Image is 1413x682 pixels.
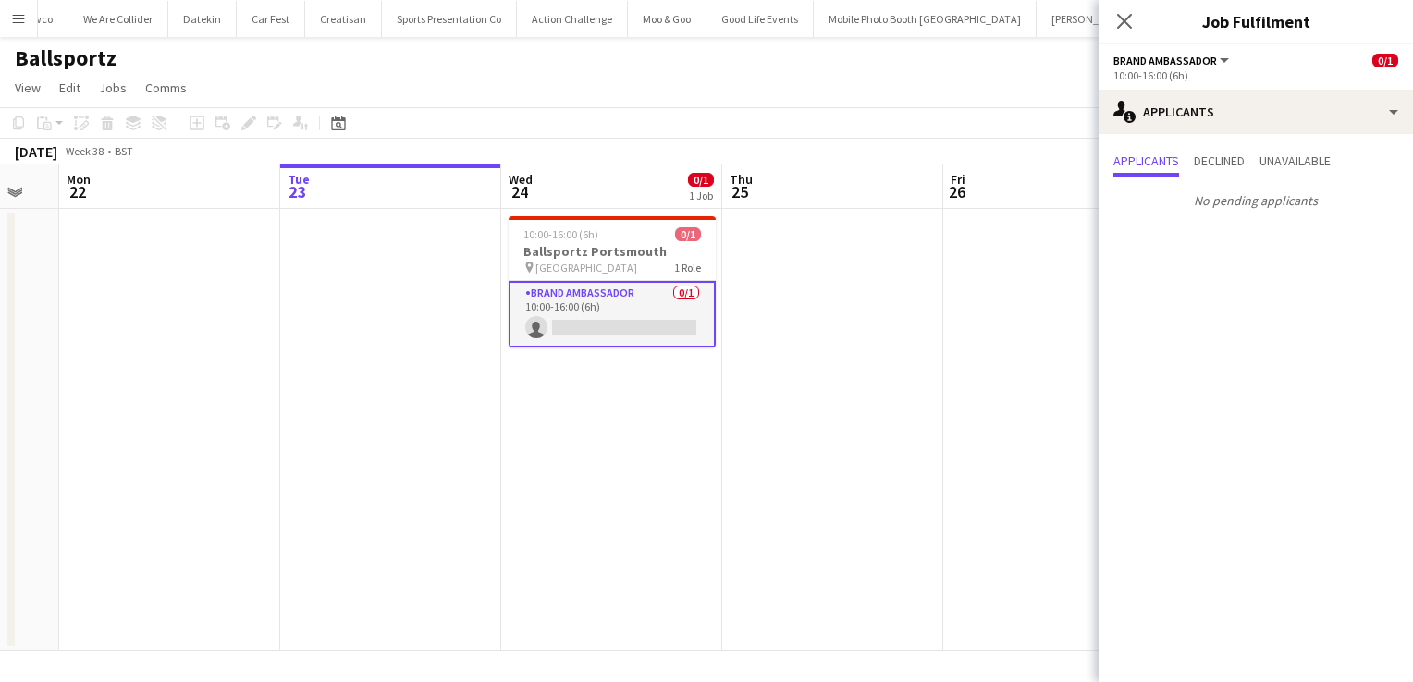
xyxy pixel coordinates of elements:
[168,1,237,37] button: Datekin
[7,76,48,100] a: View
[52,76,88,100] a: Edit
[727,181,753,202] span: 25
[1099,9,1413,33] h3: Job Fulfilment
[523,227,598,241] span: 10:00-16:00 (6h)
[15,142,57,161] div: [DATE]
[1113,54,1217,67] span: Brand Ambassador
[1113,54,1232,67] button: Brand Ambassador
[706,1,814,37] button: Good Life Events
[689,189,713,202] div: 1 Job
[675,227,701,241] span: 0/1
[237,1,305,37] button: Car Fest
[67,171,91,188] span: Mon
[115,144,133,158] div: BST
[15,44,117,72] h1: Ballsportz
[288,171,310,188] span: Tue
[951,171,965,188] span: Fri
[1194,154,1245,167] span: Declined
[59,79,80,96] span: Edit
[68,1,168,37] button: We Are Collider
[506,181,533,202] span: 24
[1372,54,1398,67] span: 0/1
[1099,185,1413,216] p: No pending applicants
[628,1,706,37] button: Moo & Goo
[305,1,382,37] button: Creatisan
[509,243,716,260] h3: Ballsportz Portsmouth
[61,144,107,158] span: Week 38
[1113,68,1398,82] div: 10:00-16:00 (6h)
[509,216,716,347] app-job-card: 10:00-16:00 (6h)0/1Ballsportz Portsmouth [GEOGRAPHIC_DATA]1 RoleBrand Ambassador0/110:00-16:00 (6h)
[814,1,1037,37] button: Mobile Photo Booth [GEOGRAPHIC_DATA]
[145,79,187,96] span: Comms
[92,76,134,100] a: Jobs
[15,79,41,96] span: View
[1113,154,1179,167] span: Applicants
[1099,90,1413,134] div: Applicants
[64,181,91,202] span: 22
[730,171,753,188] span: Thu
[509,281,716,347] app-card-role: Brand Ambassador0/110:00-16:00 (6h)
[517,1,628,37] button: Action Challenge
[99,79,127,96] span: Jobs
[509,171,533,188] span: Wed
[674,261,701,274] span: 1 Role
[138,76,194,100] a: Comms
[688,173,714,187] span: 0/1
[535,261,637,274] span: [GEOGRAPHIC_DATA]
[948,181,965,202] span: 26
[1259,154,1331,167] span: Unavailable
[382,1,517,37] button: Sports Presentation Co
[1037,1,1146,37] button: [PERSON_NAME]
[285,181,310,202] span: 23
